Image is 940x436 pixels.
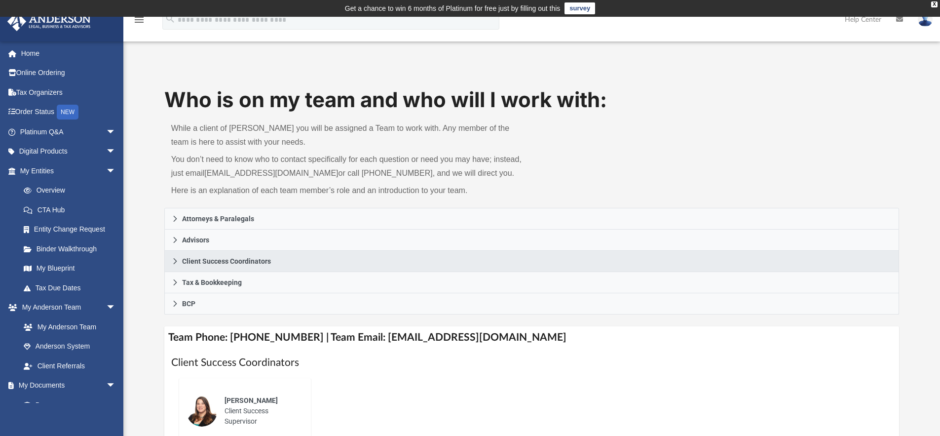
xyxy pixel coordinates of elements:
a: survey [564,2,595,14]
span: Attorneys & Paralegals [182,215,254,222]
p: You don’t need to know who to contact specifically for each question or need you may have; instea... [171,153,525,180]
a: Advisors [164,230,900,251]
a: Home [7,43,131,63]
i: menu [133,14,145,26]
p: Here is an explanation of each team member’s role and an introduction to your team. [171,184,525,198]
a: Box [14,395,121,415]
h1: Client Success Coordinators [171,356,893,370]
p: While a client of [PERSON_NAME] you will be assigned a Team to work with. Any member of the team ... [171,121,525,149]
a: CTA Hub [14,200,131,220]
span: Tax & Bookkeeping [182,279,242,286]
span: BCP [182,300,195,307]
a: Attorneys & Paralegals [164,208,900,230]
div: Client Success Supervisor [218,389,304,434]
span: arrow_drop_down [106,298,126,318]
img: Anderson Advisors Platinum Portal [4,12,94,31]
a: Client Success Coordinators [164,251,900,272]
a: My Documentsarrow_drop_down [7,376,126,396]
span: [PERSON_NAME] [225,396,278,404]
a: Digital Productsarrow_drop_down [7,142,131,161]
i: search [165,13,176,24]
a: Platinum Q&Aarrow_drop_down [7,122,131,142]
a: Client Referrals [14,356,126,376]
span: Advisors [182,237,209,243]
a: My Anderson Teamarrow_drop_down [7,298,126,317]
span: Client Success Coordinators [182,258,271,265]
span: arrow_drop_down [106,161,126,181]
a: [EMAIL_ADDRESS][DOMAIN_NAME] [204,169,338,177]
span: arrow_drop_down [106,376,126,396]
a: My Blueprint [14,259,126,278]
span: arrow_drop_down [106,142,126,162]
div: NEW [57,105,78,119]
a: Tax Organizers [7,82,131,102]
a: My Anderson Team [14,317,121,337]
div: Get a chance to win 6 months of Platinum for free just by filling out this [345,2,561,14]
a: BCP [164,293,900,315]
a: Binder Walkthrough [14,239,131,259]
h1: Who is on my team and who will I work with: [164,85,900,115]
a: Tax & Bookkeeping [164,272,900,293]
a: Tax Due Dates [14,278,131,298]
div: close [931,1,938,7]
a: Entity Change Request [14,220,131,239]
a: menu [133,19,145,26]
a: My Entitiesarrow_drop_down [7,161,131,181]
a: Anderson System [14,337,126,357]
img: thumbnail [186,395,218,427]
img: User Pic [918,12,933,27]
h4: Team Phone: [PHONE_NUMBER] | Team Email: [EMAIL_ADDRESS][DOMAIN_NAME] [164,326,900,349]
a: Order StatusNEW [7,102,131,122]
span: arrow_drop_down [106,122,126,142]
a: Online Ordering [7,63,131,83]
a: Overview [14,181,131,200]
